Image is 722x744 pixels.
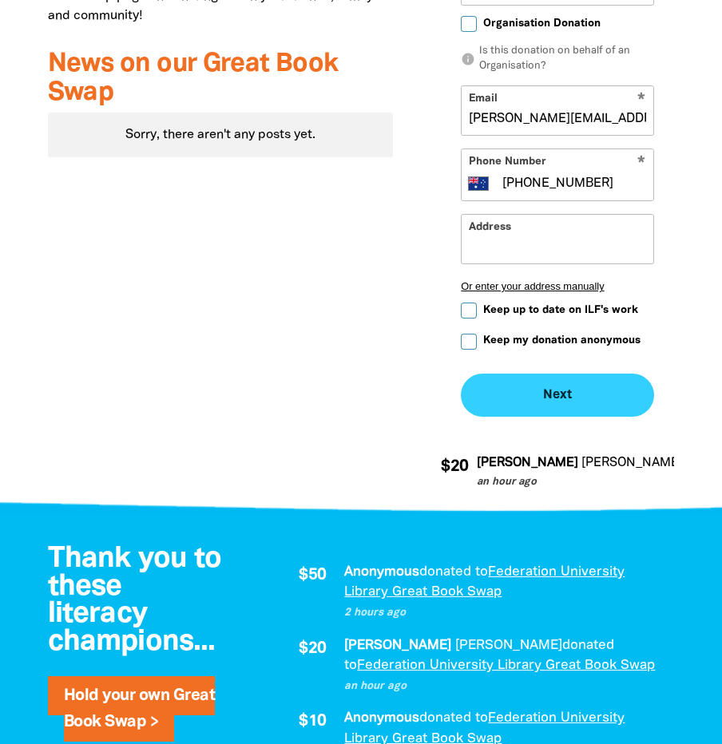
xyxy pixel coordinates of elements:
span: $50 [299,568,326,584]
em: [PERSON_NAME] [455,639,562,651]
div: Donation stream [441,453,674,491]
div: Paginated content [48,113,393,157]
em: Anonymous [344,566,419,578]
span: Organisation Donation [483,16,601,31]
em: [PERSON_NAME] [565,457,666,469]
i: info [461,52,475,66]
input: Keep my donation anonymous [461,334,477,350]
p: 2 hours ago [344,605,658,621]
span: donated to [419,712,488,724]
i: Required [637,156,645,171]
span: Keep my donation anonymous [483,333,641,348]
h3: News on our Great Book Swap [48,49,393,108]
p: Is this donation on behalf of an Organisation? [461,44,654,75]
a: Federation University Library Great Book Swap [357,659,655,671]
em: [PERSON_NAME] [344,639,451,651]
a: Hold your own Great Book Swap > [64,688,215,730]
div: Sorry, there aren't any posts yet. [48,113,393,157]
span: $10 [299,714,326,730]
p: an hour ago [344,679,658,695]
span: Keep up to date on ILF's work [483,303,638,318]
button: Or enter your address manually [461,280,654,292]
input: Keep up to date on ILF's work [461,303,477,319]
span: Thank you to these literacy champions... [48,546,221,655]
em: Anonymous [344,712,419,724]
button: Next [461,374,654,417]
span: $20 [299,641,326,658]
input: Organisation Donation [461,16,477,32]
em: [PERSON_NAME] [460,457,561,469]
span: $20 [424,459,451,476]
span: donated to [419,566,488,578]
